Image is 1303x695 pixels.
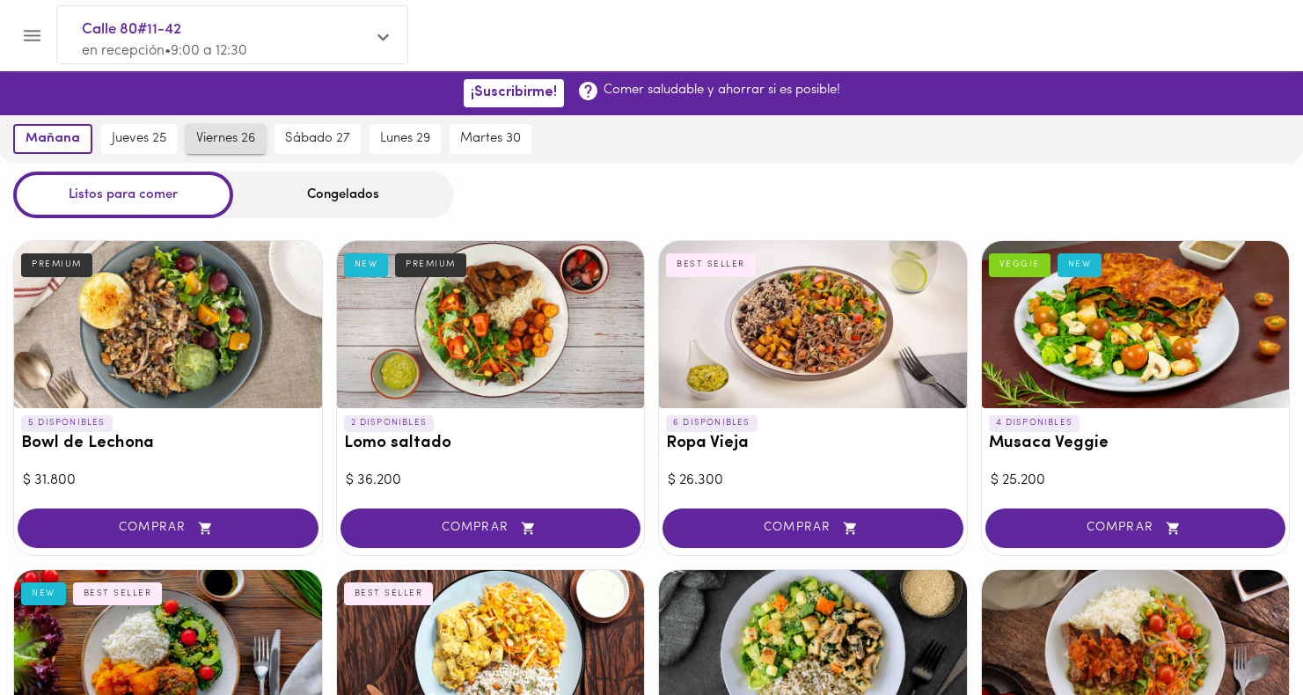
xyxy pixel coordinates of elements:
[1201,593,1285,677] iframe: Messagebird Livechat Widget
[40,521,296,536] span: COMPRAR
[344,415,435,431] p: 2 DISPONIBLES
[11,14,54,57] button: Menu
[989,435,1283,453] h3: Musaca Veggie
[666,253,756,276] div: BEST SELLER
[196,131,255,147] span: viernes 26
[464,79,564,106] button: ¡Suscribirme!
[18,508,318,548] button: COMPRAR
[21,253,92,276] div: PREMIUM
[684,521,941,536] span: COMPRAR
[21,415,113,431] p: 5 DISPONIBLES
[14,241,322,408] div: Bowl de Lechona
[21,582,66,605] div: NEW
[1058,253,1102,276] div: NEW
[275,124,361,154] button: sábado 27
[23,471,313,491] div: $ 31.800
[370,124,441,154] button: lunes 29
[604,81,840,99] p: Comer saludable y ahorrar si es posible!
[991,471,1281,491] div: $ 25.200
[337,241,645,408] div: Lomo saltado
[186,124,266,154] button: viernes 26
[344,582,434,605] div: BEST SELLER
[982,241,1290,408] div: Musaca Veggie
[101,124,177,154] button: jueves 25
[13,172,233,218] div: Listos para comer
[112,131,166,147] span: jueves 25
[13,124,92,154] button: mañana
[395,253,466,276] div: PREMIUM
[662,508,963,548] button: COMPRAR
[659,241,967,408] div: Ropa Vieja
[362,521,619,536] span: COMPRAR
[668,471,958,491] div: $ 26.300
[346,471,636,491] div: $ 36.200
[344,435,638,453] h3: Lomo saltado
[450,124,531,154] button: martes 30
[460,131,521,147] span: martes 30
[666,435,960,453] h3: Ropa Vieja
[26,131,80,147] span: mañana
[82,44,247,58] span: en recepción • 9:00 a 12:30
[1007,521,1264,536] span: COMPRAR
[989,253,1050,276] div: VEGGIE
[344,253,389,276] div: NEW
[285,131,350,147] span: sábado 27
[985,508,1286,548] button: COMPRAR
[471,84,557,101] span: ¡Suscribirme!
[21,435,315,453] h3: Bowl de Lechona
[340,508,641,548] button: COMPRAR
[380,131,430,147] span: lunes 29
[233,172,453,218] div: Congelados
[82,18,365,41] span: Calle 80#11-42
[73,582,163,605] div: BEST SELLER
[666,415,758,431] p: 6 DISPONIBLES
[989,415,1080,431] p: 4 DISPONIBLES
